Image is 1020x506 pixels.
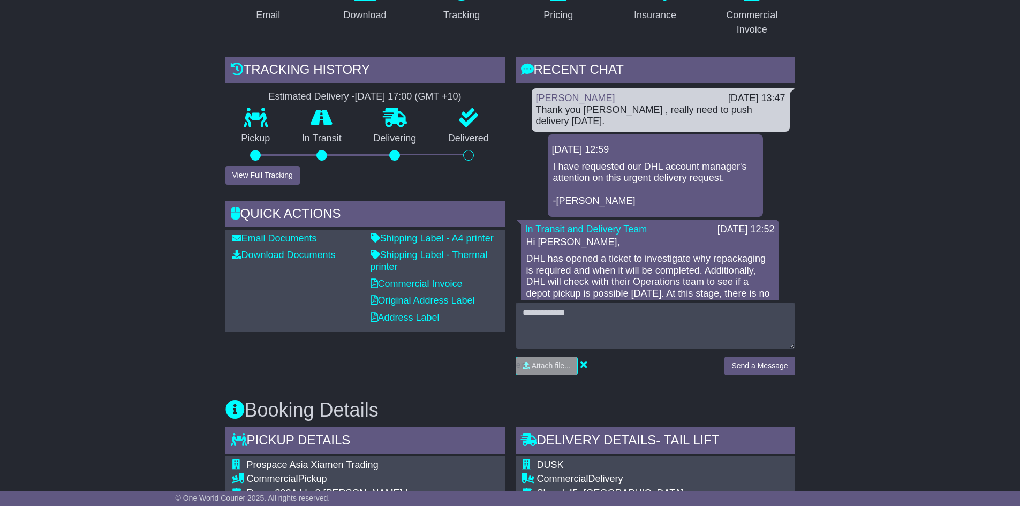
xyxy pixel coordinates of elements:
a: Original Address Label [371,295,475,306]
a: Commercial Invoice [371,278,463,289]
div: Quick Actions [225,201,505,230]
p: I have requested our DHL account manager's attention on this urgent delivery request. -[PERSON_NAME] [553,161,758,207]
div: Pickup Details [225,427,505,456]
a: Address Label [371,312,440,323]
div: Download [343,8,386,22]
a: Email Documents [232,233,317,244]
div: Estimated Delivery - [225,91,505,103]
button: View Full Tracking [225,166,300,185]
p: DHL has opened a ticket to investigate why repackaging is required and when it will be completed.... [526,253,774,334]
a: Download Documents [232,250,336,260]
div: Pickup [247,473,498,485]
p: Pickup [225,133,286,145]
div: Commercial Invoice [716,8,788,37]
p: Delivering [358,133,433,145]
a: Shipping Label - A4 printer [371,233,494,244]
a: In Transit and Delivery Team [525,224,647,235]
span: Commercial [247,473,298,484]
div: Insurance [634,8,676,22]
div: Email [256,8,280,22]
button: Send a Message [724,357,795,375]
span: © One World Courier 2025. All rights reserved. [176,494,330,502]
div: RECENT CHAT [516,57,795,86]
a: Shipping Label - Thermal printer [371,250,488,272]
div: Pricing [543,8,573,22]
a: [PERSON_NAME] [536,93,615,103]
h3: Booking Details [225,399,795,421]
div: Tracking history [225,57,505,86]
span: DUSK [537,459,564,470]
div: Delivery Details [516,427,795,456]
div: [DATE] 12:52 [717,224,775,236]
div: [DATE] 17:00 (GMT +10) [355,91,462,103]
div: Thank you [PERSON_NAME] , really need to push delivery [DATE]. [536,104,785,127]
div: Delivery [537,473,743,485]
span: Prospace Asia Xiamen Trading [247,459,379,470]
div: [DATE] 13:47 [728,93,785,104]
p: In Transit [286,133,358,145]
div: Shop L45, [GEOGRAPHIC_DATA] [537,488,743,500]
div: Tracking [443,8,480,22]
div: [DATE] 12:59 [552,144,759,156]
span: Commercial [537,473,588,484]
p: Delivered [432,133,505,145]
span: - Tail Lift [656,433,719,447]
p: Hi [PERSON_NAME], [526,237,774,248]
